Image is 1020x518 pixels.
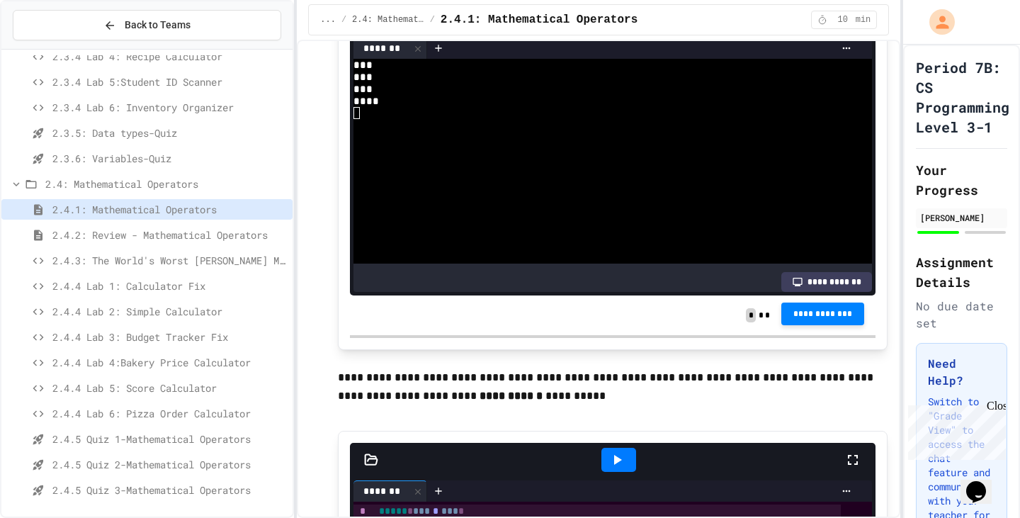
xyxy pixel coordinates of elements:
span: 2.4.4 Lab 5: Score Calculator [52,381,287,395]
div: My Account [914,6,958,38]
span: 2.4: Mathematical Operators [45,176,287,191]
span: 2.3.6: Variables-Quiz [52,151,287,166]
span: 2.4.1: Mathematical Operators [52,202,287,217]
span: ... [320,14,336,26]
span: Back to Teams [125,18,191,33]
span: 2.4.4 Lab 2: Simple Calculator [52,304,287,319]
span: 2.4.5 Quiz 3-Mathematical Operators [52,483,287,497]
span: 2.3.5: Data types-Quiz [52,125,287,140]
iframe: chat widget [902,400,1006,460]
span: 2.4.4 Lab 6: Pizza Order Calculator [52,406,287,421]
span: / [341,14,346,26]
h3: Need Help? [928,355,995,389]
span: 2.4.1: Mathematical Operators [441,11,637,28]
h1: Period 7B: CS Programming Level 3-1 [916,57,1009,137]
iframe: chat widget [960,461,1006,504]
span: / [430,14,435,26]
span: 2.4.5 Quiz 2-Mathematical Operators [52,457,287,472]
div: Chat with us now!Close [6,6,98,90]
span: 2.3.4 Lab 5:Student ID Scanner [52,74,287,89]
h2: Your Progress [916,160,1007,200]
span: 2.4.2: Review - Mathematical Operators [52,227,287,242]
h2: Assignment Details [916,252,1007,292]
span: 2.4: Mathematical Operators [352,14,424,26]
span: min [856,14,871,26]
span: 10 [832,14,854,26]
span: 2.3.4 Lab 6: Inventory Organizer [52,100,287,115]
span: 2.4.4 Lab 1: Calculator Fix [52,278,287,293]
span: 2.3.4 Lab 4: Recipe Calculator [52,49,287,64]
span: 2.4.4 Lab 3: Budget Tracker Fix [52,330,287,344]
span: 2.4.3: The World's Worst [PERSON_NAME] Market [52,253,287,268]
span: 2.4.4 Lab 4:Bakery Price Calculator [52,355,287,370]
div: No due date set [916,298,1007,332]
span: 2.4.5 Quiz 1-Mathematical Operators [52,432,287,446]
button: Back to Teams [13,10,281,40]
div: [PERSON_NAME] [920,211,1003,224]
